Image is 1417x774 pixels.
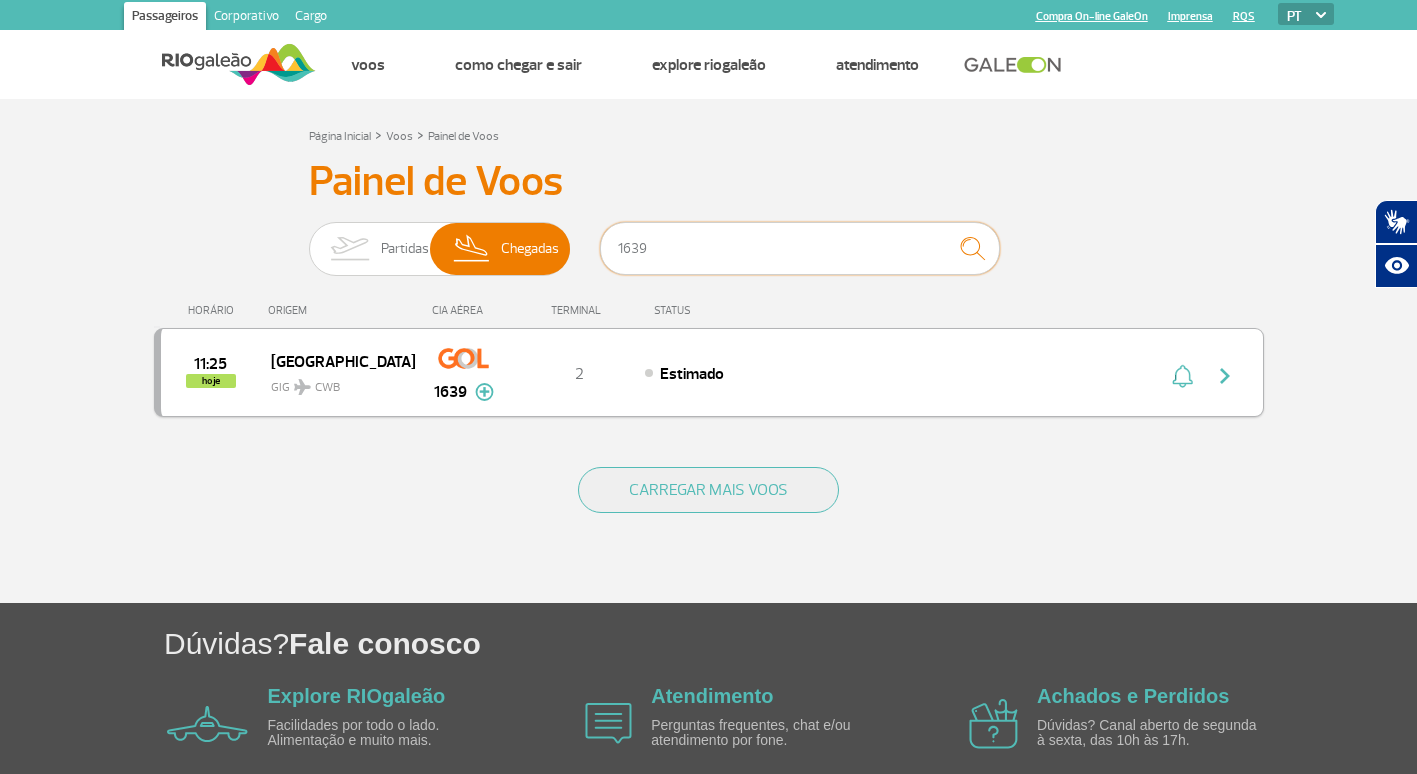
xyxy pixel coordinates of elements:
a: Como chegar e sair [455,55,582,75]
span: GIG [271,368,399,397]
div: Plugin de acessibilidade da Hand Talk. [1375,200,1417,288]
h1: Dúvidas? [164,623,1417,664]
a: Corporativo [206,2,287,34]
img: mais-info-painel-voo.svg [475,383,494,401]
span: Chegadas [501,223,559,275]
div: CIA AÉREA [414,304,514,317]
span: hoje [186,374,236,388]
button: CARREGAR MAIS VOOS [578,467,839,513]
img: airplane icon [969,699,1018,749]
span: [GEOGRAPHIC_DATA] [271,348,399,374]
a: Passageiros [124,2,206,34]
span: Partidas [381,223,429,275]
img: airplane icon [167,706,248,742]
span: Fale conosco [289,627,481,660]
a: Compra On-line GaleOn [1036,10,1148,23]
span: 2025-09-28 11:25:00 [194,357,227,371]
div: TERMINAL [514,304,644,317]
a: Explore RIOgaleão [652,55,766,75]
a: Página Inicial [309,129,371,144]
button: Abrir tradutor de língua de sinais. [1375,200,1417,244]
div: HORÁRIO [160,304,269,317]
img: slider-desembarque [443,223,502,275]
a: Achados e Perdidos [1037,685,1229,707]
h3: Painel de Voos [309,157,1109,207]
span: 2 [575,364,584,384]
a: Voos [386,129,413,144]
div: ORIGEM [268,304,414,317]
a: Atendimento [651,685,773,707]
p: Perguntas frequentes, chat e/ou atendimento por fone. [651,718,881,749]
button: Abrir recursos assistivos. [1375,244,1417,288]
a: Atendimento [836,55,919,75]
span: CWB [315,379,340,397]
div: STATUS [644,304,807,317]
a: Painel de Voos [428,129,499,144]
img: sino-painel-voo.svg [1172,364,1193,388]
p: Facilidades por todo o lado. Alimentação e muito mais. [268,718,498,749]
p: Dúvidas? Canal aberto de segunda à sexta, das 10h às 17h. [1037,718,1267,749]
span: 1639 [434,380,467,404]
a: > [375,123,382,146]
img: slider-embarque [318,223,381,275]
a: Imprensa [1168,10,1213,23]
a: Explore RIOgaleão [268,685,446,707]
a: RQS [1233,10,1255,23]
span: Estimado [660,364,724,384]
a: Voos [351,55,385,75]
img: destiny_airplane.svg [294,379,311,395]
a: Cargo [287,2,335,34]
img: airplane icon [585,703,632,744]
a: > [417,123,424,146]
img: seta-direita-painel-voo.svg [1213,364,1237,388]
input: Voo, cidade ou cia aérea [600,222,1000,275]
